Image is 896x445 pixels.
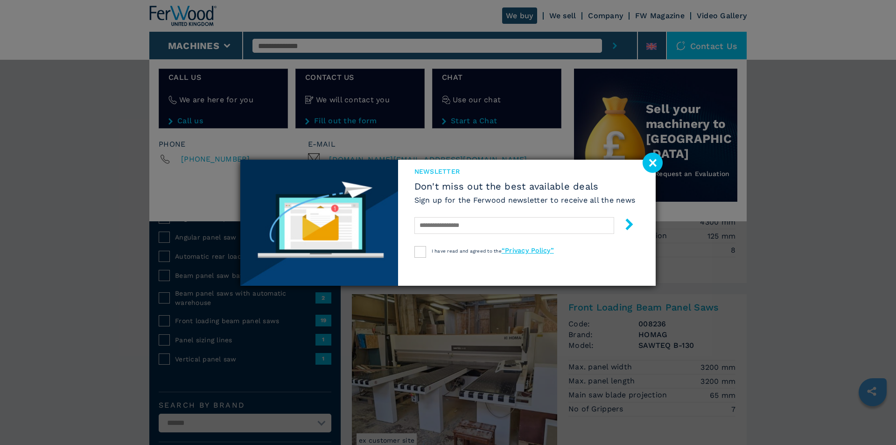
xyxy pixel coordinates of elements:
[614,215,635,237] button: submit-button
[414,195,636,205] h6: Sign up for the Ferwood newsletter to receive all the news
[414,167,636,176] span: newsletter
[432,248,554,254] span: I have read and agreed to the
[502,247,554,254] a: “Privacy Policy”
[240,160,398,286] img: Newsletter image
[414,181,636,192] span: Don't miss out the best available deals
